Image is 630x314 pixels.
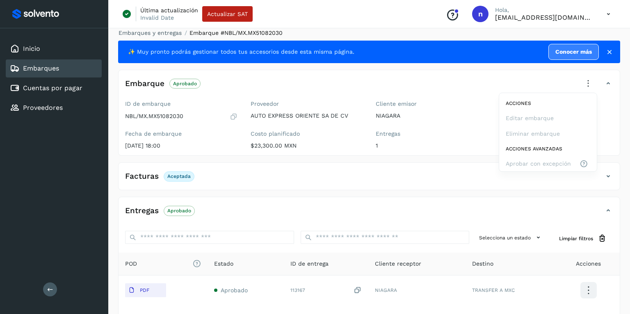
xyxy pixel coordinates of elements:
[6,99,102,117] div: Proveedores
[506,159,571,168] span: Aprobar con excepción
[499,156,597,171] button: Aprobar con excepción
[499,126,597,141] button: Eliminar embarque
[23,64,59,72] a: Embarques
[506,100,531,106] span: Acciones
[23,84,82,92] a: Cuentas por pagar
[499,110,597,126] button: Editar embarque
[23,45,40,52] a: Inicio
[23,104,63,111] a: Proveedores
[6,79,102,97] div: Cuentas por pagar
[6,40,102,58] div: Inicio
[6,59,102,77] div: Embarques
[119,77,620,97] div: EmbarqueAprobadoAccionesEditar embarqueEliminar embarqueAcciones avanzadasAprobar con excepción
[506,146,562,152] span: Acciones avanzadas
